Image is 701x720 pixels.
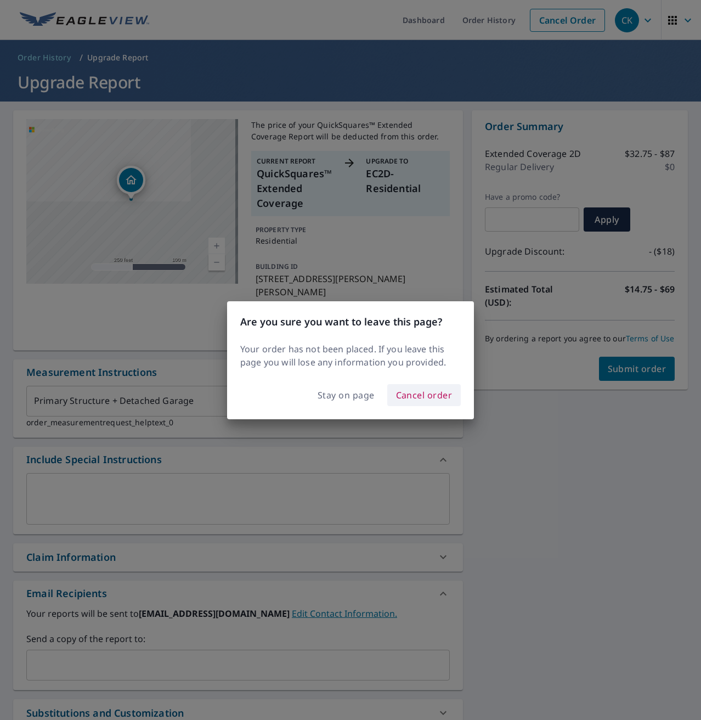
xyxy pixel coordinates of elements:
[396,387,453,403] span: Cancel order
[240,314,461,329] h3: Are you sure you want to leave this page?
[318,387,375,403] span: Stay on page
[309,385,383,406] button: Stay on page
[387,384,461,406] button: Cancel order
[240,342,461,369] p: Your order has not been placed. If you leave this page you will lose any information you provided.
